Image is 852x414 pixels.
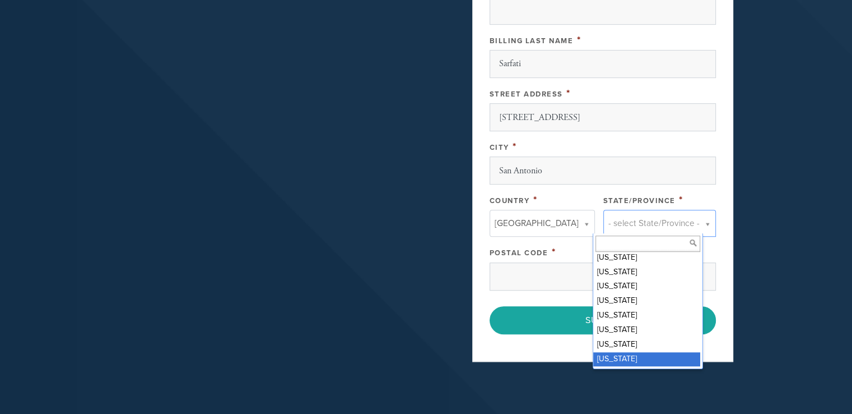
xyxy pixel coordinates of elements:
[593,309,700,323] div: [US_STATE]
[593,323,700,338] div: [US_STATE]
[593,279,700,294] div: [US_STATE]
[593,265,700,280] div: [US_STATE]
[593,352,700,367] div: [US_STATE]
[593,251,700,265] div: [US_STATE]
[593,338,700,352] div: [US_STATE]
[593,294,700,309] div: [US_STATE]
